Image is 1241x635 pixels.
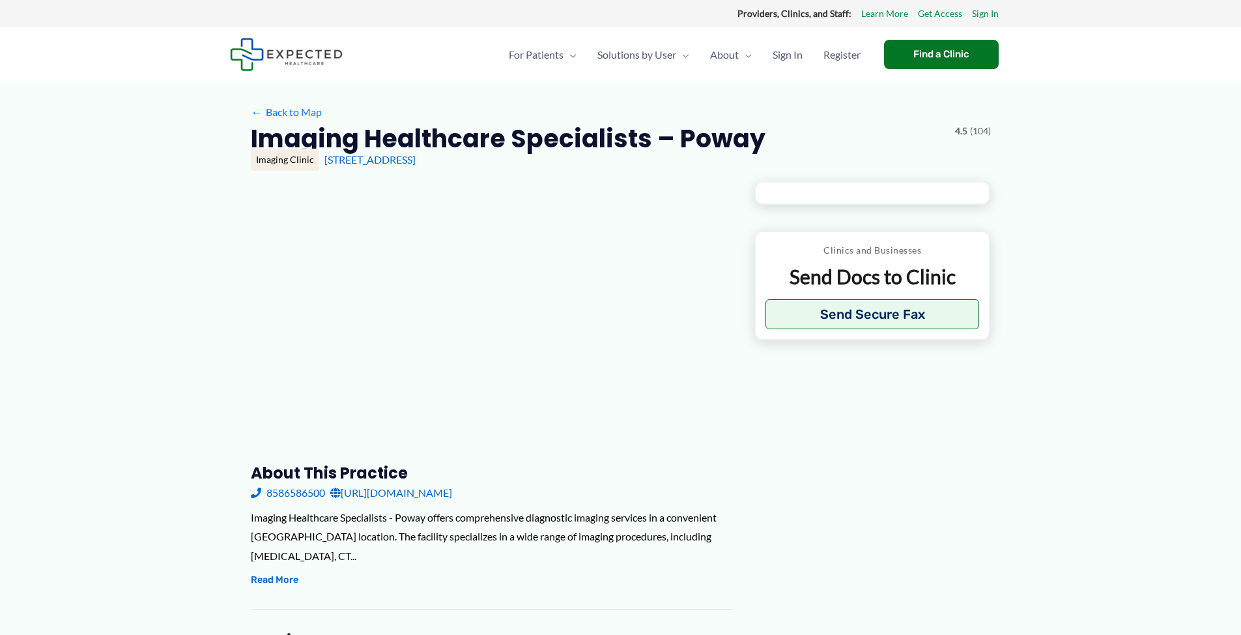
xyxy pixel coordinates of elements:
[251,508,734,566] div: Imaging Healthcare Specialists - Poway offers comprehensive diagnostic imaging services in a conv...
[955,123,967,140] span: 4.5
[498,32,871,78] nav: Primary Site Navigation
[972,5,999,22] a: Sign In
[587,32,700,78] a: Solutions by UserMenu Toggle
[330,483,452,503] a: [URL][DOMAIN_NAME]
[773,32,803,78] span: Sign In
[251,572,298,588] button: Read More
[230,38,343,71] img: Expected Healthcare Logo - side, dark font, small
[765,299,980,329] button: Send Secure Fax
[251,123,765,155] h2: Imaging Healthcare Specialists – Poway
[884,40,999,69] a: Find a Clinic
[737,8,851,19] strong: Providers, Clinics, and Staff:
[918,5,962,22] a: Get Access
[251,483,325,503] a: 8586586500
[509,32,563,78] span: For Patients
[251,106,263,118] span: ←
[765,242,980,259] p: Clinics and Businesses
[251,149,319,171] div: Imaging Clinic
[563,32,577,78] span: Menu Toggle
[251,102,322,122] a: ←Back to Map
[970,123,991,140] span: (104)
[861,5,908,22] a: Learn More
[710,32,739,78] span: About
[676,32,689,78] span: Menu Toggle
[700,32,762,78] a: AboutMenu Toggle
[324,153,416,166] a: [STREET_ADDRESS]
[813,32,871,78] a: Register
[765,264,980,289] p: Send Docs to Clinic
[762,32,813,78] a: Sign In
[251,463,734,483] h3: About this practice
[498,32,587,78] a: For PatientsMenu Toggle
[739,32,752,78] span: Menu Toggle
[823,32,861,78] span: Register
[597,32,676,78] span: Solutions by User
